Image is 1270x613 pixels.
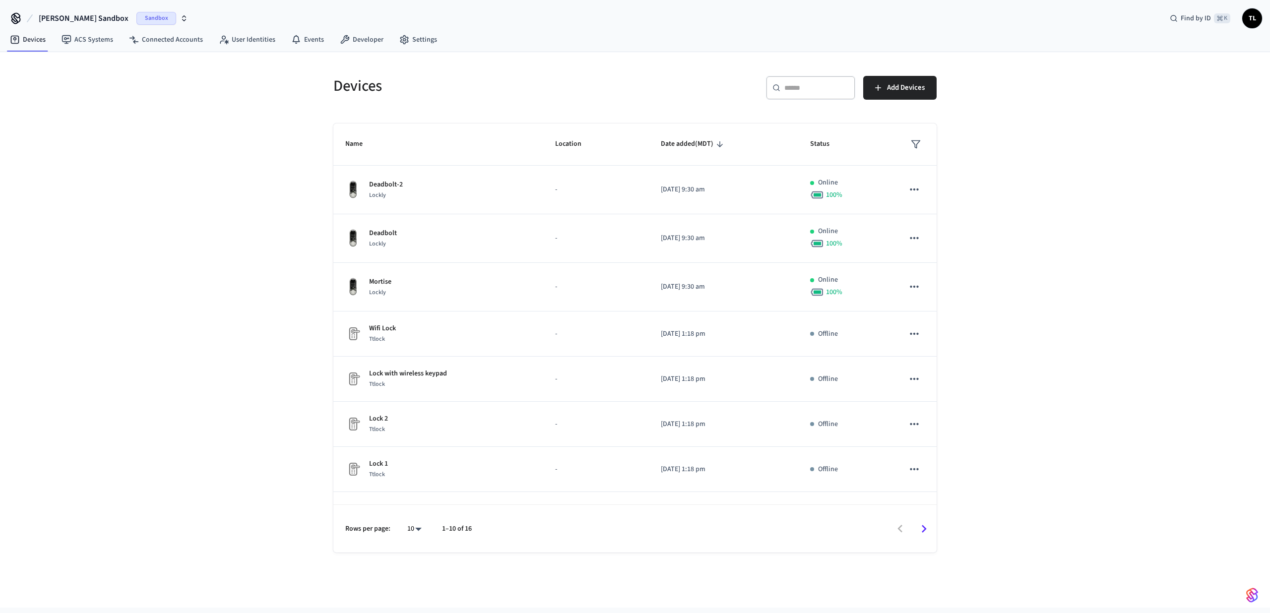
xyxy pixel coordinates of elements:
img: Lockly Vision Lock, Front [345,229,361,247]
span: [PERSON_NAME] Sandbox [39,12,128,24]
p: Offline [818,329,838,339]
a: Settings [391,31,445,49]
span: Lockly [369,191,386,199]
p: Online [818,226,838,237]
img: Placeholder Lock Image [345,326,361,342]
p: - [555,374,636,384]
a: User Identities [211,31,283,49]
p: Deadbolt-2 [369,180,403,190]
p: Offline [818,419,838,429]
span: Ttlock [369,425,385,433]
span: Ttlock [369,380,385,388]
img: Lockly Vision Lock, Front [345,277,361,296]
span: ⌘ K [1214,13,1230,23]
p: [DATE] 1:18 pm [661,329,786,339]
p: - [555,282,636,292]
p: - [555,419,636,429]
button: Go to next page [912,517,936,541]
p: Wifi Lock [369,323,396,334]
p: - [555,464,636,475]
img: SeamLogoGradient.69752ec5.svg [1246,587,1258,603]
div: 10 [402,522,426,536]
p: - [555,184,636,195]
p: Deadbolt [369,228,397,239]
p: [DATE] 9:30 am [661,184,786,195]
p: [DATE] 1:18 pm [661,374,786,384]
span: Location [555,136,594,152]
span: Lockly [369,240,386,248]
span: Status [810,136,842,152]
p: [DATE] 9:30 am [661,282,786,292]
a: ACS Systems [54,31,121,49]
span: Ttlock [369,470,385,479]
p: Offline [818,374,838,384]
p: [DATE] 9:30 am [661,233,786,244]
span: TL [1243,9,1261,27]
span: 100 % [826,287,842,297]
span: Add Devices [887,81,925,94]
button: Add Devices [863,76,937,100]
p: Mortise [369,277,391,287]
img: Placeholder Lock Image [345,461,361,477]
p: Lock 1 [369,459,388,469]
p: Offline [818,464,838,475]
h5: Devices [333,76,629,96]
span: 100 % [826,239,842,248]
span: 100 % [826,190,842,200]
div: Find by ID⌘ K [1162,9,1238,27]
p: - [555,329,636,339]
p: 1–10 of 16 [442,524,472,534]
button: TL [1242,8,1262,28]
span: Date added(MDT) [661,136,726,152]
img: Placeholder Lock Image [345,371,361,387]
img: Lockly Vision Lock, Front [345,180,361,199]
p: [DATE] 1:18 pm [661,419,786,429]
a: Devices [2,31,54,49]
span: Sandbox [136,12,176,25]
a: Developer [332,31,391,49]
span: Lockly [369,288,386,297]
a: Connected Accounts [121,31,211,49]
img: Placeholder Lock Image [345,416,361,432]
p: Lock 2 [369,414,388,424]
span: Find by ID [1181,13,1211,23]
p: Rows per page: [345,524,390,534]
span: Name [345,136,376,152]
p: Online [818,275,838,285]
p: [DATE] 1:18 pm [661,464,786,475]
a: Events [283,31,332,49]
p: Online [818,178,838,188]
p: Lock with wireless keypad [369,368,447,379]
span: Ttlock [369,335,385,343]
p: - [555,233,636,244]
